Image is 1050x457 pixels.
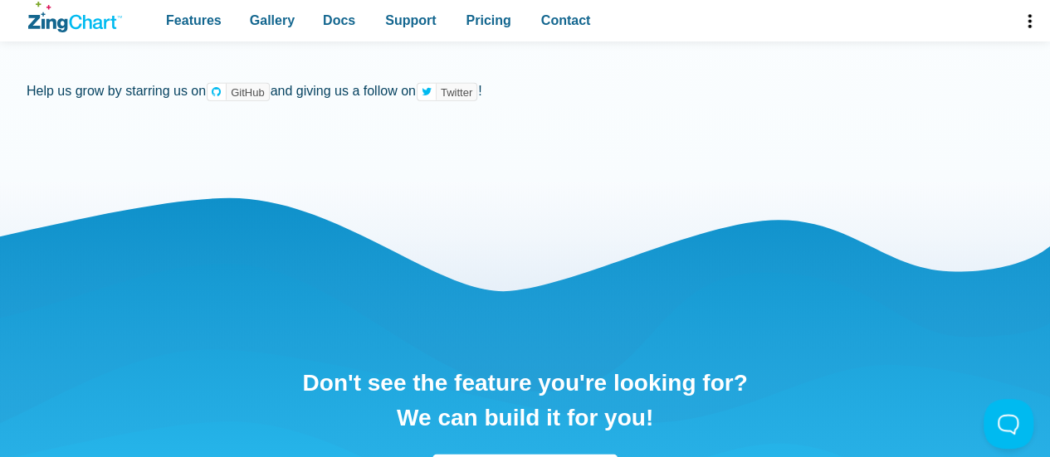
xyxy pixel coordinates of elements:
span: GitHub [227,84,268,101]
iframe: Toggle Customer Support [984,399,1033,449]
span: Support [385,9,436,32]
strong: We can build it for you! [397,403,653,433]
span: Features [166,9,222,32]
h2: Don't see the feature you're looking for? [302,368,747,398]
a: GitHub [207,83,269,102]
span: Contact [541,9,591,32]
span: Pricing [466,9,510,32]
span: Gallery [250,9,295,32]
a: ZingChart Logo. Click to return to the homepage [28,2,122,32]
a: Twitter [417,83,477,102]
p: Help us grow by starring us on and giving us a follow on ! [27,80,1023,102]
span: Docs [323,9,355,32]
span: Twitter [437,84,476,101]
